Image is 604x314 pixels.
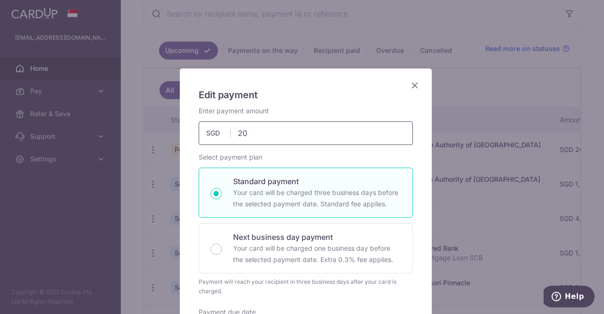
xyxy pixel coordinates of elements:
[544,286,595,309] iframe: Opens a widget where you can find more information
[233,187,401,210] p: Your card will be charged three business days before the selected payment date. Standard fee appl...
[233,231,401,243] p: Next business day payment
[199,121,413,145] input: 0.00
[233,176,401,187] p: Standard payment
[233,243,401,265] p: Your card will be charged one business day before the selected payment date. Extra 0.3% fee applies.
[199,277,413,296] div: Payment will reach your recipient in three business days after your card is charged.
[199,153,262,162] label: Select payment plan
[199,87,413,102] h5: Edit payment
[199,106,269,116] label: Enter payment amount
[409,80,420,91] button: Close
[206,128,231,138] span: SGD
